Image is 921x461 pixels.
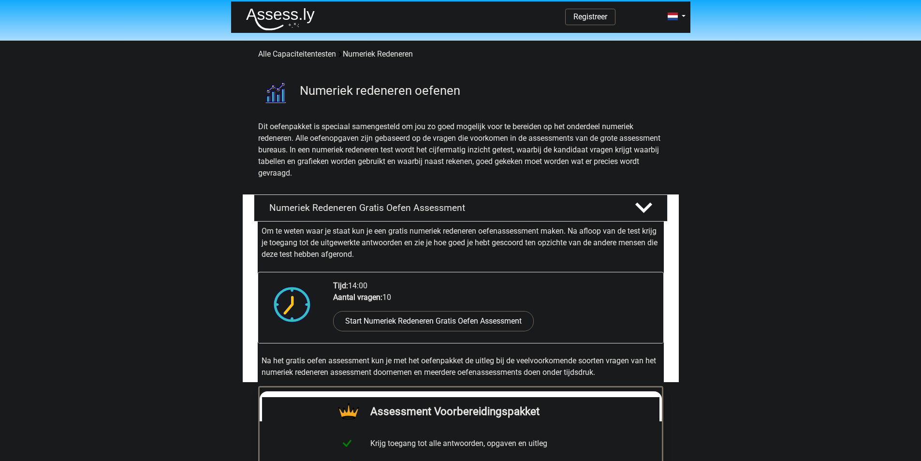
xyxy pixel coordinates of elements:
img: Assessly [246,8,315,30]
a: Registreer [573,12,607,21]
div: Na het gratis oefen assessment kun je met het oefenpakket de uitleg bij de veelvoorkomende soorte... [258,355,664,378]
b: Tijd: [333,281,348,290]
img: numeriek redeneren [254,72,295,113]
img: Klok [268,280,317,328]
p: Om te weten waar je staat kun je een gratis numeriek redeneren oefenassessment maken. Na afloop v... [262,225,660,260]
b: Aantal vragen: [333,293,382,302]
h3: Numeriek redeneren oefenen [300,83,660,98]
div: 14:00 10 [326,280,663,343]
a: Start Numeriek Redeneren Gratis Oefen Assessment [333,311,534,331]
h4: Numeriek Redeneren Gratis Oefen Assessment [269,202,619,213]
p: Dit oefenpakket is speciaal samengesteld om jou zo goed mogelijk voor te bereiden op het onderdee... [258,121,663,179]
div: Numeriek Redeneren [254,48,667,60]
a: Numeriek Redeneren Gratis Oefen Assessment [250,194,672,222]
a: Alle Capaciteitentesten [258,49,336,59]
